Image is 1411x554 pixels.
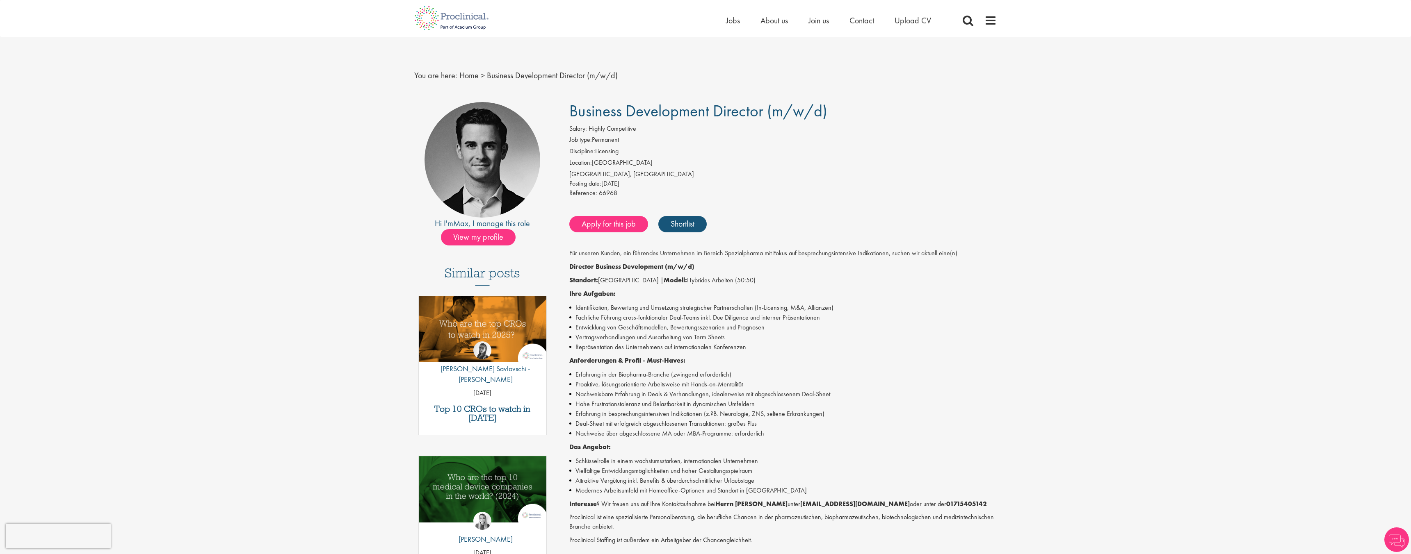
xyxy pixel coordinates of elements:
li: Licensing [569,147,997,158]
img: Chatbot [1384,527,1409,552]
p: Für unseren Kunden, ein führendes Unternehmen im Bereich Spezialpharma mit Fokus auf besprechungs... [569,249,997,258]
li: Proaktive, lösungsorientierte Arbeitsweise mit Hands-on-Mentalität [569,379,997,389]
div: [DATE] [569,179,997,188]
li: Identifikation, Bewertung und Umsetzung strategischer Partnerschaften (In-Licensing, M&A, Allianzen) [569,303,997,313]
li: Nachweisbare Erfahrung in Deals & Verhandlungen, idealerweise mit abgeschlossenem Deal-Sheet [569,389,997,399]
li: Deal-Sheet mit erfolgreich abgeschlossenen Transaktionen: großes Plus [569,419,997,429]
li: Vielfältige Entwicklungsmöglichkeiten und hoher Gestaltungsspielraum [569,466,997,476]
label: Reference: [569,188,597,198]
li: Erfahrung in besprechungsintensiven Indikationen (z.?B. Neurologie, ZNS, seltene Erkrankungen) [569,409,997,419]
a: Join us [808,15,829,26]
a: breadcrumb link [459,70,479,81]
a: Theodora Savlovschi - Wicks [PERSON_NAME] Savlovschi - [PERSON_NAME] [419,341,546,388]
strong: Director Business Development (m/w/d) [569,262,694,271]
li: Permanent [569,135,997,147]
li: [GEOGRAPHIC_DATA] [569,158,997,170]
a: Max [453,218,468,229]
p: [PERSON_NAME] Savlovschi - [PERSON_NAME] [419,363,546,384]
iframe: reCAPTCHA [6,524,111,548]
li: Attraktive Vergütung inkl. Benefits & überdurchschnittlicher Urlaubstage [569,476,997,486]
h3: Similar posts [445,266,520,286]
div: Hi I'm , I manage this role [414,218,551,229]
span: Business Development Director (m/w/d) [569,100,827,121]
a: Apply for this job [569,216,648,232]
strong: 01715405142 [946,500,987,508]
p: [DATE] [419,388,546,398]
div: Job description [569,249,997,545]
li: Nachweise über abgeschlossene MA oder MBA-Programme: erforderlich [569,429,997,438]
span: Posting date: [569,179,601,188]
img: Hannah Burke [473,512,491,530]
li: Entwicklung von Geschäftsmodellen, Bewertungsszenarien und Prognosen [569,322,997,332]
li: Hohe Frustrationstoleranz und Belastbarkeit in dynamischen Umfeldern [569,399,997,409]
img: Theodora Savlovschi - Wicks [473,341,491,359]
a: About us [760,15,788,26]
img: Top 10 Medical Device Companies 2024 [419,456,546,522]
strong: Ihre Aufgaben: [569,289,616,298]
li: Schlüsselrolle in einem wachstumsstarken, internationalen Unternehmen [569,456,997,466]
a: Link to a post [419,296,546,369]
p: [GEOGRAPHIC_DATA] | Hybrides Arbeiten (50:50) [569,276,997,285]
span: You are here: [414,70,457,81]
a: Jobs [726,15,740,26]
p: ? Wir freuen uns auf Ihre Kontaktaufnahme bei unter oder unter der [569,500,997,509]
strong: Das Angebot: [569,443,611,451]
img: imeage of recruiter Max Slevogt [425,102,540,218]
strong: Modell: [664,276,687,284]
a: Hannah Burke [PERSON_NAME] [452,512,513,549]
label: Discipline: [569,147,595,156]
div: [GEOGRAPHIC_DATA], [GEOGRAPHIC_DATA] [569,170,997,179]
span: 66968 [599,188,617,197]
li: Repräsentation des Unternehmens auf internationalen Konferenzen [569,342,997,352]
a: Link to a post [419,456,546,529]
a: Shortlist [658,216,707,232]
p: [PERSON_NAME] [452,534,513,545]
label: Salary: [569,124,587,134]
label: Location: [569,158,592,168]
span: > [481,70,485,81]
strong: Interesse [569,500,597,508]
a: Contact [849,15,874,26]
strong: Herrn [PERSON_NAME] [715,500,788,508]
strong: Anforderungen & Profil - Must-Haves: [569,356,685,365]
p: Proclinical Staffing ist außerdem ein Arbeitgeber der Chancengleichheit. [569,536,997,545]
li: Vertragsverhandlungen und Ausarbeitung von Term Sheets [569,332,997,342]
span: Highly Competitive [589,124,636,133]
strong: [EMAIL_ADDRESS][DOMAIN_NAME] [800,500,910,508]
li: Fachliche Führung cross-funktionaler Deal-Teams inkl. Due Diligence und interner Präsentationen [569,313,997,322]
p: Proclinical ist eine spezialisierte Personalberatung, die berufliche Chancen in der pharmazeutisc... [569,513,997,531]
a: Upload CV [895,15,931,26]
span: Business Development Director (m/w/d) [487,70,618,81]
img: Top 10 CROs 2025 | Proclinical [419,296,546,362]
a: Top 10 CROs to watch in [DATE] [423,404,542,422]
a: View my profile [441,231,524,241]
label: Job type: [569,135,592,145]
li: Modernes Arbeitsumfeld mit Homeoffice-Optionen und Standort in [GEOGRAPHIC_DATA] [569,486,997,495]
li: Erfahrung in der Biopharma-Branche (zwingend erforderlich) [569,370,997,379]
span: View my profile [441,229,516,245]
strong: Standort: [569,276,598,284]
